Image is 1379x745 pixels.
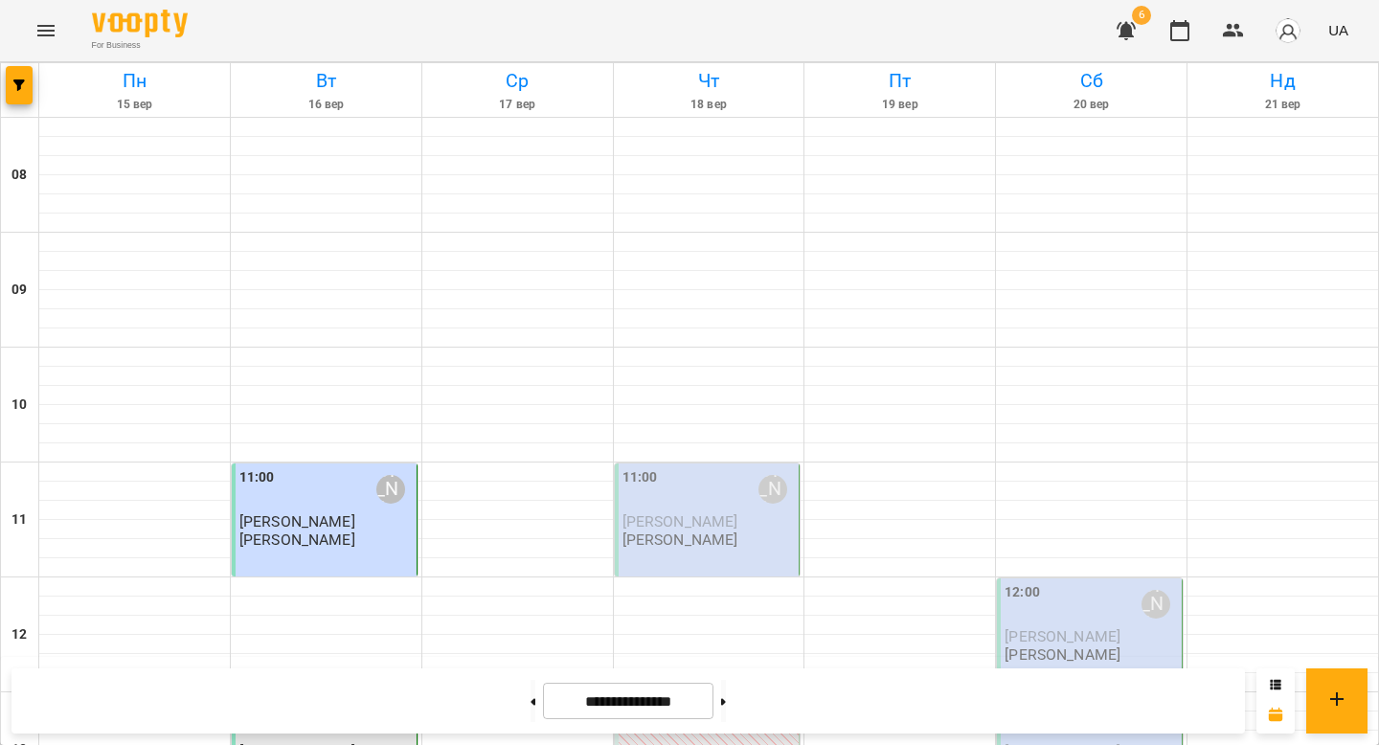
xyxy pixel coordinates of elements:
h6: 18 вер [617,96,802,114]
div: Maksym Yasichak [758,475,787,504]
h6: 09 [11,280,27,301]
img: avatar_s.png [1275,17,1301,44]
div: Maksym Yasichak [1142,590,1170,619]
h6: 20 вер [999,96,1184,114]
h6: Ср [425,66,610,96]
h6: 19 вер [807,96,992,114]
label: 11:00 [239,467,275,488]
span: [PERSON_NAME] [1005,627,1120,645]
h6: Вт [234,66,418,96]
h6: 11 [11,509,27,531]
p: [PERSON_NAME] [622,531,738,548]
p: [PERSON_NAME] [239,531,355,548]
button: Menu [23,8,69,54]
h6: Чт [617,66,802,96]
p: [PERSON_NAME] [1005,646,1120,663]
h6: 15 вер [42,96,227,114]
span: UA [1328,20,1348,40]
label: 12:00 [1005,582,1040,603]
h6: 10 [11,395,27,416]
h6: Нд [1190,66,1375,96]
h6: Сб [999,66,1184,96]
h6: 12 [11,624,27,645]
h6: 21 вер [1190,96,1375,114]
div: Maksym Yasichak [376,475,405,504]
h6: 08 [11,165,27,186]
h6: Пт [807,66,992,96]
h6: 16 вер [234,96,418,114]
h6: Пн [42,66,227,96]
span: [PERSON_NAME] [239,512,355,531]
button: UA [1321,12,1356,48]
label: 11:00 [622,467,658,488]
img: Voopty Logo [92,10,188,37]
span: 6 [1132,6,1151,25]
span: [PERSON_NAME] [622,512,738,531]
h6: 17 вер [425,96,610,114]
span: For Business [92,39,188,52]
